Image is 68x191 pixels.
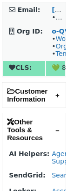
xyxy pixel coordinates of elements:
[9,150,49,157] strong: AI Helpers:
[17,27,43,35] strong: Org ID:
[2,113,66,146] h2: Other Tools & Resources
[9,171,45,179] strong: SendGrid:
[2,82,66,108] h2: Customer Information
[46,61,65,76] td: 💚 8 💚 -
[9,64,32,71] strong: CLS:
[18,6,41,14] strong: Email:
